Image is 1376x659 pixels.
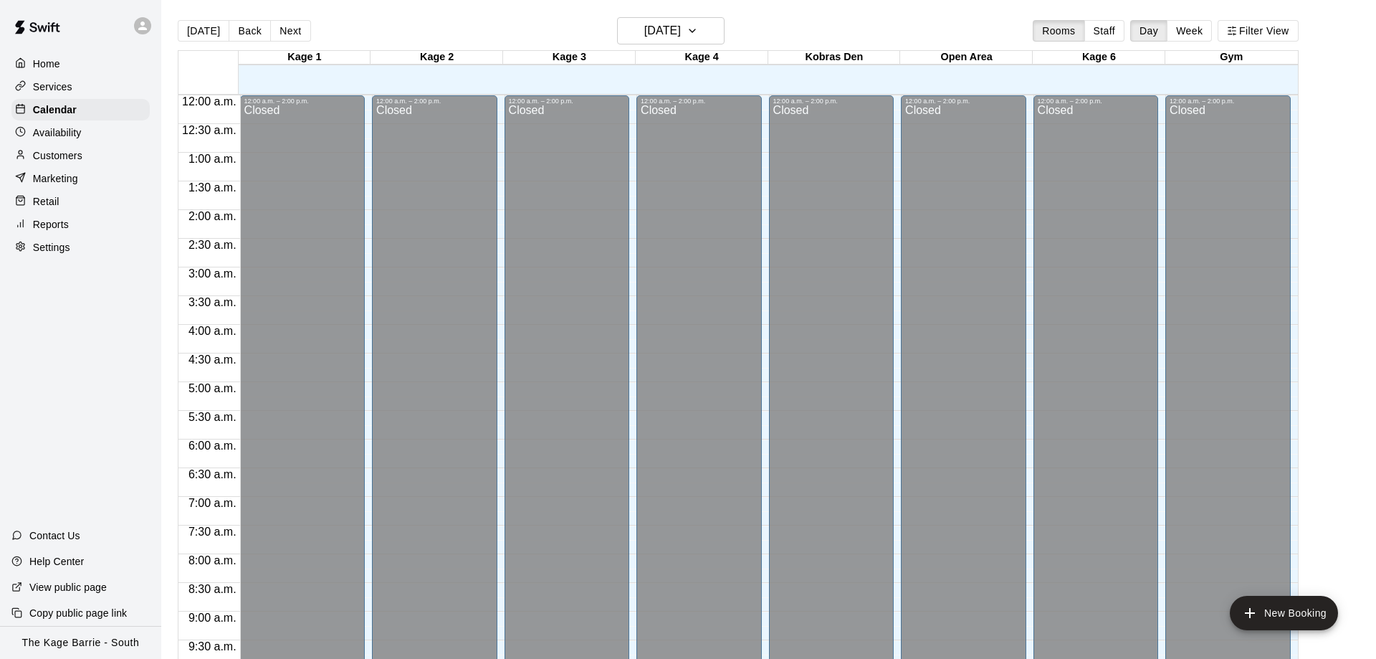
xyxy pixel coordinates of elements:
[29,528,80,543] p: Contact Us
[185,239,240,251] span: 2:30 a.m.
[641,98,758,105] div: 12:00 a.m. – 2:00 p.m.
[178,95,240,108] span: 12:00 a.m.
[185,583,240,595] span: 8:30 a.m.
[11,99,150,120] a: Calendar
[33,240,70,255] p: Settings
[1084,20,1125,42] button: Staff
[636,51,768,65] div: Kage 4
[185,526,240,538] span: 7:30 a.m.
[185,210,240,222] span: 2:00 a.m.
[1033,20,1084,42] button: Rooms
[1033,51,1165,65] div: Kage 6
[900,51,1033,65] div: Open Area
[33,148,82,163] p: Customers
[33,171,78,186] p: Marketing
[1218,20,1298,42] button: Filter View
[11,145,150,166] a: Customers
[185,411,240,423] span: 5:30 a.m.
[1167,20,1212,42] button: Week
[22,635,140,650] p: The Kage Barrie - South
[185,497,240,509] span: 7:00 a.m.
[29,554,84,569] p: Help Center
[185,640,240,653] span: 9:30 a.m.
[509,98,626,105] div: 12:00 a.m. – 2:00 p.m.
[11,53,150,75] a: Home
[33,103,77,117] p: Calendar
[178,124,240,136] span: 12:30 a.m.
[371,51,503,65] div: Kage 2
[270,20,310,42] button: Next
[773,98,890,105] div: 12:00 a.m. – 2:00 p.m.
[185,325,240,337] span: 4:00 a.m.
[185,440,240,452] span: 6:00 a.m.
[768,51,901,65] div: Kobras Den
[29,606,127,620] p: Copy public page link
[178,20,229,42] button: [DATE]
[1170,98,1286,105] div: 12:00 a.m. – 2:00 p.m.
[244,98,361,105] div: 12:00 a.m. – 2:00 p.m.
[185,612,240,624] span: 9:00 a.m.
[11,122,150,143] a: Availability
[33,125,82,140] p: Availability
[185,554,240,566] span: 8:00 a.m.
[11,168,150,189] a: Marketing
[185,181,240,194] span: 1:30 a.m.
[239,51,371,65] div: Kage 1
[11,214,150,235] a: Reports
[11,237,150,258] a: Settings
[33,57,60,71] p: Home
[33,80,72,94] p: Services
[644,21,681,41] h6: [DATE]
[503,51,636,65] div: Kage 3
[229,20,271,42] button: Back
[905,98,1022,105] div: 12:00 a.m. – 2:00 p.m.
[1165,51,1298,65] div: Gym
[33,194,59,209] p: Retail
[617,17,725,44] button: [DATE]
[11,76,150,98] a: Services
[185,468,240,480] span: 6:30 a.m.
[185,296,240,308] span: 3:30 a.m.
[185,153,240,165] span: 1:00 a.m.
[185,267,240,280] span: 3:00 a.m.
[1130,20,1167,42] button: Day
[376,98,493,105] div: 12:00 a.m. – 2:00 p.m.
[29,580,107,594] p: View public page
[1230,596,1338,630] button: add
[11,191,150,212] a: Retail
[33,217,69,232] p: Reports
[185,382,240,394] span: 5:00 a.m.
[185,354,240,366] span: 4:30 a.m.
[1038,98,1155,105] div: 12:00 a.m. – 2:00 p.m.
